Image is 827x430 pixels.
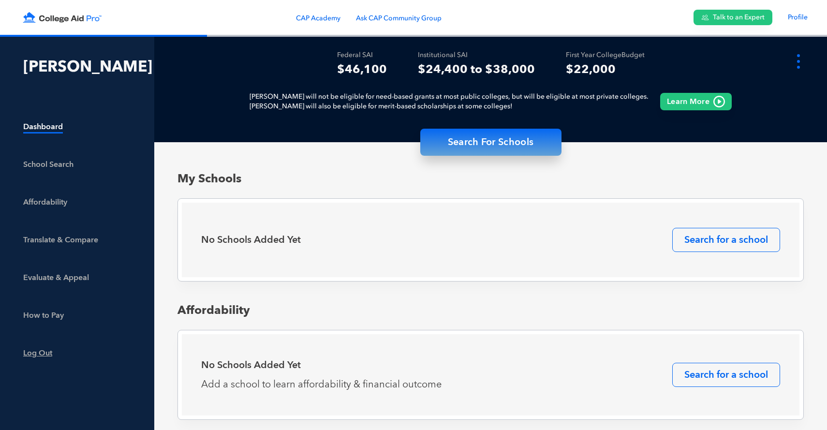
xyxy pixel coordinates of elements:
small: First Year College Budget [566,50,645,60]
a: Evaluate & Appeal [23,261,152,299]
button: Search for a school [672,228,780,252]
small: [PERSON_NAME] will not be eligible for need-based grants at most public colleges, but will be eli... [250,92,649,102]
small: CAP Academy [296,14,340,23]
span: $24,400 to $38,000 [418,63,535,76]
span: $22,000 [566,63,616,76]
h2: Affordability [154,303,827,318]
a: How to Pay [23,299,152,337]
small: [PERSON_NAME] will also be eligible for merit-based scholarships at some colleges! [250,102,649,111]
div: [PERSON_NAME] [23,58,152,75]
h4: No Schools Added Yet [201,359,301,371]
small: Institutional SAI [418,50,468,60]
span: Add a school to learn affordability & financial outcome [201,379,442,390]
button: Learn More [660,93,732,110]
button: Search For Schools [420,129,561,156]
a: Profile [788,13,808,22]
small: Ask CAP Community Group [356,14,442,23]
button: Ask CAP Community Group [356,12,442,23]
a: Dashboard [23,110,152,148]
a: Affordability [23,186,152,223]
a: School Search [23,148,152,186]
a: Translate & Compare [23,223,152,261]
button: Search for a school [672,363,780,387]
button: CAP Academy [296,12,340,23]
span: Learn More [663,97,713,106]
small: Talk to an Expert [713,13,765,22]
span: $46,100 [337,63,387,76]
h2: My Schools [154,171,827,187]
h4: No Schools Added Yet [201,234,301,246]
button: Talk to an Expert [694,10,772,25]
img: CollegeAidPro [19,8,105,28]
small: Federal SAI [337,50,373,60]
